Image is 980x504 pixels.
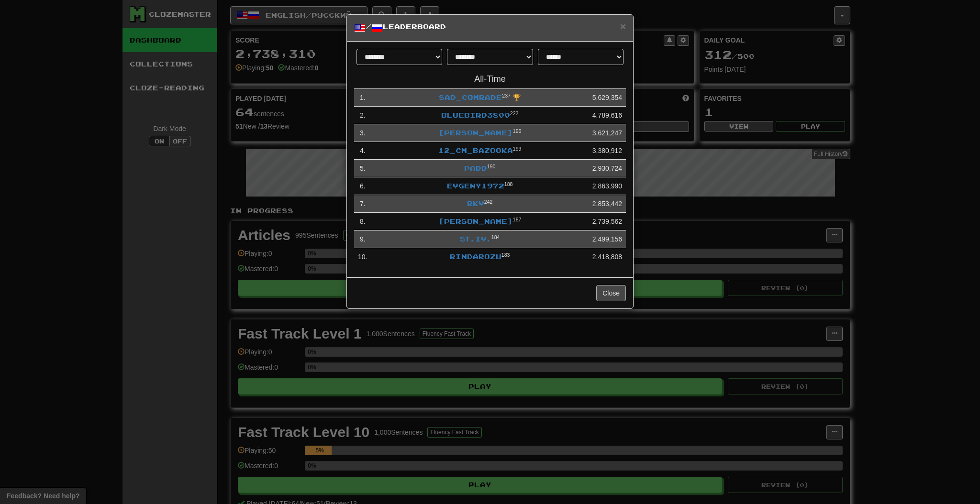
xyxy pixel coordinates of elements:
td: 4,789,616 [589,107,626,124]
td: 2,853,442 [589,195,626,213]
sup: Level 184 [491,234,500,240]
a: BlueBird3800 [441,111,510,119]
td: 4 . [354,142,371,160]
sup: Level 190 [487,164,496,169]
td: 1 . [354,89,371,107]
a: [PERSON_NAME] [438,217,513,225]
a: [PERSON_NAME] [438,129,513,137]
sup: Level 183 [501,252,510,258]
span: 🏆 [512,94,521,101]
td: 2,863,990 [589,177,626,195]
td: 7 . [354,195,371,213]
td: 2 . [354,107,371,124]
a: padd [464,164,487,172]
span: × [620,21,626,32]
td: 3 . [354,124,371,142]
td: 5 . [354,160,371,177]
sup: Level 199 [513,146,522,152]
a: Evgeny1972 [447,182,504,190]
td: 8 . [354,213,371,230]
h5: / Leaderboard [354,22,626,34]
a: rkv [467,199,484,208]
td: 2,930,724 [589,160,626,177]
a: st.iv. [460,235,491,243]
td: 2,739,562 [589,213,626,230]
sup: Level 222 [510,110,519,116]
a: Rindarozu [450,252,501,261]
sup: Level 242 [484,199,493,205]
sup: Level 188 [504,181,513,187]
sup: Level 237 [502,93,511,99]
a: sad_comrade [439,93,502,101]
a: 12_cm_bazooka [438,146,513,154]
sup: Level 187 [513,217,522,222]
td: 10 . [354,248,371,266]
td: 5,629,354 [589,89,626,107]
td: 2,499,156 [589,230,626,248]
sup: Level 196 [513,128,522,134]
button: Close [596,285,626,301]
td: 6 . [354,177,371,195]
td: 3,380,912 [589,142,626,160]
td: 2,418,808 [589,248,626,266]
td: 9 . [354,230,371,248]
button: Close [620,21,626,31]
h4: All-Time [354,75,626,84]
td: 3,621,247 [589,124,626,142]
